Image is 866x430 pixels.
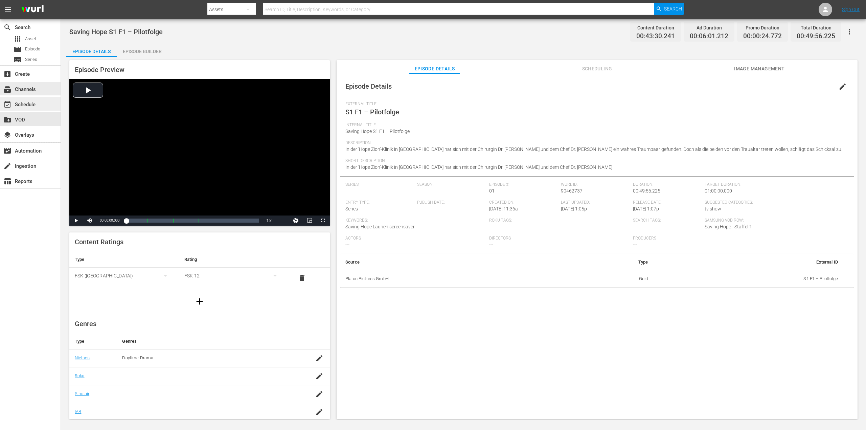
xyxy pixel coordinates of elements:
span: 00:43:30.241 [636,32,675,40]
span: Content Ratings [75,238,123,246]
button: Playback Rate [262,216,276,226]
div: Ad Duration [690,23,728,32]
span: Short Description [345,158,845,164]
span: Reports [3,177,12,185]
button: edit [835,78,851,95]
span: 00:49:56.225 [797,32,835,40]
span: Samsung VOD Row: [705,218,773,223]
span: 00:00:00.000 [100,219,119,222]
th: Genres [117,333,301,349]
span: Search [3,23,12,31]
div: Video Player [69,79,330,226]
button: Picture-in-Picture [303,216,316,226]
span: Suggested Categories: [705,200,845,205]
span: Series [25,56,37,63]
span: Series: [345,182,414,187]
button: Episode Details [66,43,117,57]
span: Producers [633,236,773,241]
span: Actors [345,236,486,241]
div: Content Duration [636,23,675,32]
span: [DATE] 1:05p [561,206,587,211]
span: Schedule [3,100,12,109]
a: IAB [75,409,81,414]
div: Episode Builder [117,43,167,60]
span: In der 'Hope Zion'-Klinik in [GEOGRAPHIC_DATA] hat sich mit der Chirurgin Dr. [PERSON_NAME] und d... [345,164,612,170]
span: delete [298,274,306,282]
span: Asset [25,36,36,42]
span: Keywords: [345,218,486,223]
span: 00:49:56.225 [633,188,660,194]
th: External ID [654,254,843,270]
span: Season: [417,182,485,187]
span: Channels [3,85,12,93]
table: simple table [69,251,330,289]
table: simple table [340,254,854,288]
span: Directors [489,236,630,241]
span: Series [345,206,358,211]
span: Episode [14,45,22,53]
span: Last Updated: [561,200,629,205]
span: 01:00:00.000 [705,188,732,194]
span: In der 'Hope Zion'-Klinik in [GEOGRAPHIC_DATA] hat sich mit der Chirurgin Dr. [PERSON_NAME] und d... [345,146,842,152]
span: --- [489,242,493,247]
span: Created On: [489,200,557,205]
span: Episode [25,46,40,52]
span: Episode Preview [75,66,124,74]
div: FSK ([GEOGRAPHIC_DATA]) [75,266,174,285]
th: Rating [179,251,289,268]
a: Roku [75,373,85,378]
span: Release Date: [633,200,701,205]
span: Internal Title [345,122,845,128]
span: Saving Hope S1 F1 – Pilotfolge [345,129,410,134]
div: Progress Bar [126,219,259,223]
button: Fullscreen [316,216,330,226]
span: --- [417,188,421,194]
span: Saving Hope S1 F1 – Pilotfolge [69,28,163,36]
span: Overlays [3,131,12,139]
span: Episode Details [345,82,392,90]
span: Image Management [734,65,785,73]
span: [DATE] 1:07p [633,206,659,211]
th: Type [69,333,117,349]
span: Search [664,3,682,15]
th: Source [340,254,567,270]
span: Ingestion [3,162,12,170]
span: Series [14,55,22,64]
span: --- [489,224,493,229]
a: Sinclair [75,391,89,396]
span: Automation [3,147,12,155]
th: Type [69,251,179,268]
span: Saving Hope - Staffel 1 [705,224,752,229]
span: Roku Tags: [489,218,630,223]
img: ans4CAIJ8jUAAAAAAAAAAAAAAAAAAAAAAAAgQb4GAAAAAAAAAAAAAAAAAAAAAAAAJMjXAAAAAAAAAAAAAAAAAAAAAAAAgAT5G... [16,2,49,18]
a: Sign Out [842,7,860,12]
span: Genres [75,320,96,328]
th: Type [567,254,654,270]
span: edit [839,83,847,91]
span: 00:00:24.772 [743,32,782,40]
span: Target Duration: [705,182,845,187]
span: --- [633,224,637,229]
span: Saving Hope Launch screensaver [345,224,415,229]
button: delete [294,270,310,286]
a: Nielsen [75,355,90,360]
span: [DATE] 11:36a [489,206,518,211]
td: S1 F1 – Pilotfolge [654,270,843,288]
span: Scheduling [572,65,622,73]
span: 00:06:01.212 [690,32,728,40]
span: Wurl ID: [561,182,629,187]
button: Search [654,3,684,15]
span: Duration: [633,182,701,187]
span: Episode Details [409,65,460,73]
div: FSK 12 [184,266,283,285]
span: --- [417,206,421,211]
div: Promo Duration [743,23,782,32]
span: VOD [3,116,12,124]
span: --- [345,242,349,247]
span: Create [3,70,12,78]
td: Guid [567,270,654,288]
div: Episode Details [66,43,117,60]
span: 01 [489,188,495,194]
th: Plaion Pictures GmbH [340,270,567,288]
span: Asset [14,35,22,43]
